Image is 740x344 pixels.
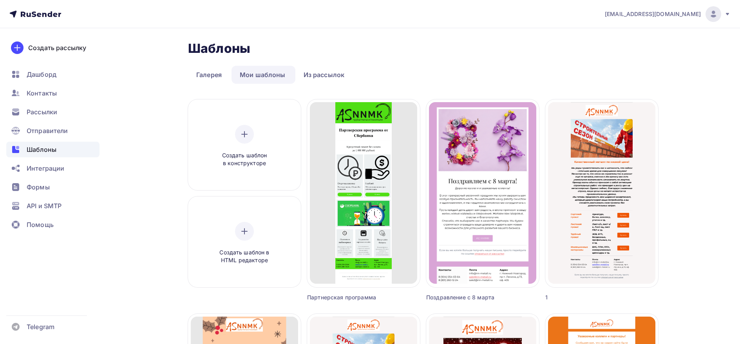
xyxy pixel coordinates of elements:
[27,201,62,211] span: API и SMTP
[27,145,56,154] span: Шаблоны
[207,151,282,167] span: Создать шаблон в конструкторе
[27,70,56,79] span: Дашборд
[232,66,294,84] a: Мои шаблоны
[28,43,86,52] div: Создать рассылку
[188,41,250,56] h2: Шаблоны
[545,294,630,301] div: 1
[426,294,511,301] div: Поздравление с 8 марта
[27,88,57,98] span: Контакты
[307,294,392,301] div: Партнерская программа
[27,322,54,331] span: Telegram
[295,66,353,84] a: Из рассылок
[27,220,54,229] span: Помощь
[6,85,100,101] a: Контакты
[6,179,100,195] a: Формы
[207,249,282,265] span: Создать шаблон в HTML редакторе
[188,66,230,84] a: Галерея
[6,67,100,82] a: Дашборд
[605,6,731,22] a: [EMAIL_ADDRESS][DOMAIN_NAME]
[27,107,57,117] span: Рассылки
[27,164,64,173] span: Интеграции
[605,10,701,18] span: [EMAIL_ADDRESS][DOMAIN_NAME]
[6,142,100,157] a: Шаблоны
[27,126,68,135] span: Отправители
[27,182,50,192] span: Формы
[6,123,100,139] a: Отправители
[6,104,100,120] a: Рассылки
